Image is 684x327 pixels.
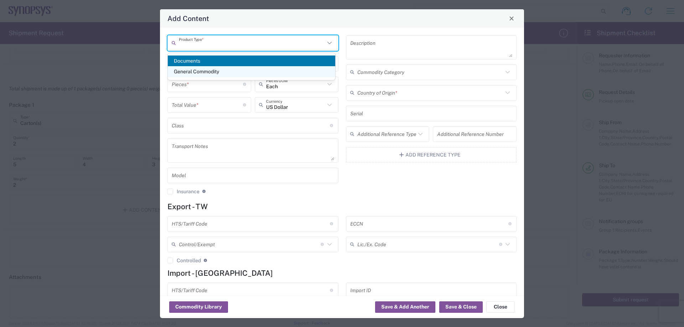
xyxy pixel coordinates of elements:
[168,56,335,67] span: Documents
[346,147,517,163] button: Add Reference Type
[167,202,517,211] h4: Export - TW
[167,13,209,23] h4: Add Content
[167,269,517,278] h4: Import - [GEOGRAPHIC_DATA]
[167,258,201,263] label: Controlled
[167,189,199,194] label: Insurance
[507,14,517,23] button: Close
[439,301,483,313] button: Save & Close
[375,301,435,313] button: Save & Add Another
[486,301,515,313] button: Close
[169,301,228,313] button: Commodity Library
[168,66,335,77] span: General Commodity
